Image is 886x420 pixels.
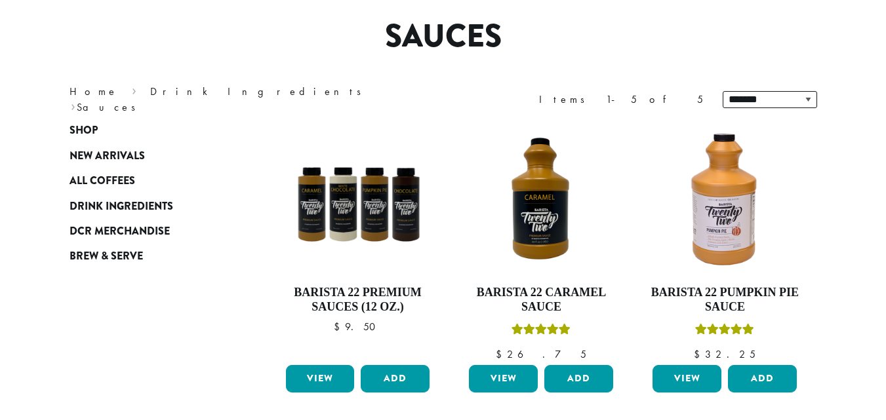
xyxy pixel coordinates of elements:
[694,347,755,361] bdi: 32.25
[70,85,118,98] a: Home
[70,199,173,215] span: Drink Ingredients
[512,322,571,341] div: Rated 5.00 out of 5
[71,95,75,115] span: ›
[283,286,433,314] h4: Barista 22 Premium Sauces (12 oz.)
[544,365,613,392] button: Add
[283,124,433,360] a: Barista 22 Premium Sauces (12 oz.) $9.50
[334,320,345,334] span: $
[70,219,227,244] a: DCR Merchandise
[70,148,145,164] span: New Arrivals
[132,79,136,100] span: ›
[539,92,703,107] div: Items 1-5 of 5
[466,124,616,275] img: B22-Caramel-Sauce_Stock-e1709240861679.png
[469,365,538,392] a: View
[653,365,721,392] a: View
[649,286,800,314] h4: Barista 22 Pumpkin Pie Sauce
[496,347,507,361] span: $
[334,320,382,334] bdi: 9.50
[361,365,430,392] button: Add
[728,365,797,392] button: Add
[496,347,586,361] bdi: 26.75
[70,244,227,269] a: Brew & Serve
[70,193,227,218] a: Drink Ingredients
[466,286,616,314] h4: Barista 22 Caramel Sauce
[649,124,800,360] a: Barista 22 Pumpkin Pie SauceRated 5.00 out of 5 $32.25
[649,124,800,275] img: DP3239.64-oz.01.default.png
[695,322,754,341] div: Rated 5.00 out of 5
[694,347,705,361] span: $
[70,118,227,143] a: Shop
[150,85,370,98] a: Drink Ingredients
[70,123,98,139] span: Shop
[70,84,424,115] nav: Breadcrumb
[70,248,143,265] span: Brew & Serve
[70,173,135,189] span: All Coffees
[466,124,616,360] a: Barista 22 Caramel SauceRated 5.00 out of 5 $26.75
[60,18,827,56] h1: Sauces
[70,223,170,240] span: DCR Merchandise
[70,168,227,193] a: All Coffees
[282,124,433,275] img: B22SauceSqueeze_All-300x300.png
[286,365,355,392] a: View
[70,143,227,168] a: New Arrivals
